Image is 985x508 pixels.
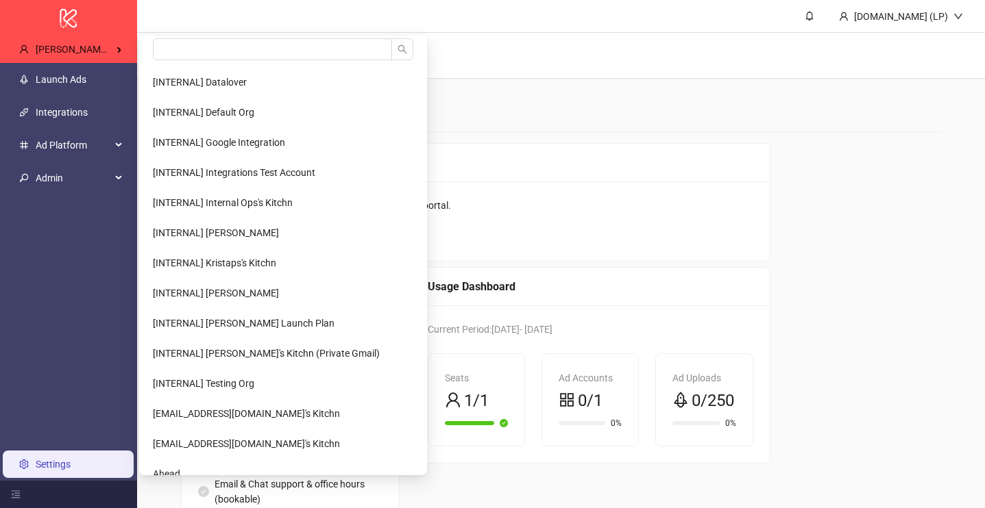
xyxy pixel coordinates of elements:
[500,419,508,427] span: check-circle
[153,378,254,389] span: [INTERNAL] Testing Org
[36,459,71,470] a: Settings
[11,490,21,499] span: menu-fold
[198,198,753,213] div: Please add your payment details to access the billing portal.
[153,468,180,479] span: Ahead
[672,392,689,408] span: rocket
[153,408,340,419] span: [EMAIL_ADDRESS][DOMAIN_NAME]'s Kitchn
[153,227,279,238] span: [INTERNAL] [PERSON_NAME]
[19,140,29,150] span: number
[953,12,963,21] span: down
[198,486,209,497] span: check-circle
[692,388,734,414] span: 0/250
[19,45,29,54] span: user
[153,197,293,208] span: [INTERNAL] Internal Ops's Kitchn
[153,137,285,148] span: [INTERNAL] Google Integration
[198,154,753,171] div: Billing Setup
[36,131,111,159] span: Ad Platform
[445,392,461,408] span: user
[153,348,380,359] span: [INTERNAL] [PERSON_NAME]'s Kitchn (Private Gmail)
[464,388,489,414] span: 1/1
[839,12,849,21] span: user
[428,324,552,335] span: Current Period: [DATE] - [DATE]
[153,288,279,299] span: [INTERNAL] [PERSON_NAME]
[153,107,254,118] span: [INTERNAL] Default Org
[398,45,407,54] span: search
[611,419,622,427] span: 0%
[849,9,953,24] div: [DOMAIN_NAME] (LP)
[428,278,753,295] div: Usage Dashboard
[805,11,814,21] span: bell
[153,77,247,88] span: [INTERNAL] Datalover
[672,370,735,385] div: Ad Uploads
[153,438,340,449] span: [EMAIL_ADDRESS][DOMAIN_NAME]'s Kitchn
[153,318,335,329] span: [INTERNAL] [PERSON_NAME] Launch Plan
[19,173,29,183] span: key
[198,477,382,507] li: Email & Chat support & office hours (bookable)
[559,370,622,385] div: Ad Accounts
[153,167,315,178] span: [INTERNAL] Integrations Test Account
[36,74,86,85] a: Launch Ads
[559,392,575,408] span: appstore
[36,107,88,118] a: Integrations
[445,370,508,385] div: Seats
[36,44,138,55] span: [PERSON_NAME] Kitchn
[36,164,111,192] span: Admin
[578,388,603,414] span: 0/1
[153,257,276,268] span: [INTERNAL] Kristaps's Kitchn
[725,419,736,427] span: 0%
